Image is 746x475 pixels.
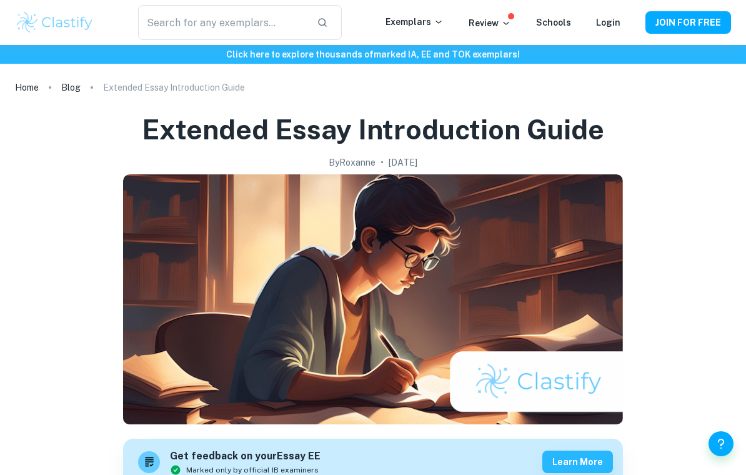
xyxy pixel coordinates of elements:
button: Learn more [542,451,613,473]
h2: By Roxanne [329,156,375,169]
p: Review [469,16,511,30]
p: • [380,156,384,169]
h1: Extended Essay Introduction Guide [142,111,604,148]
a: Login [596,17,620,27]
h2: [DATE] [389,156,417,169]
h6: Get feedback on your Essay EE [170,449,321,464]
a: Blog [61,79,81,96]
img: Clastify logo [15,10,94,35]
a: Home [15,79,39,96]
p: Extended Essay Introduction Guide [103,81,245,94]
h6: Click here to explore thousands of marked IA, EE and TOK exemplars ! [2,47,744,61]
img: Extended Essay Introduction Guide cover image [123,174,623,424]
a: Schools [536,17,571,27]
button: Help and Feedback [709,431,734,456]
p: Exemplars [385,15,444,29]
button: JOIN FOR FREE [645,11,731,34]
input: Search for any exemplars... [138,5,307,40]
